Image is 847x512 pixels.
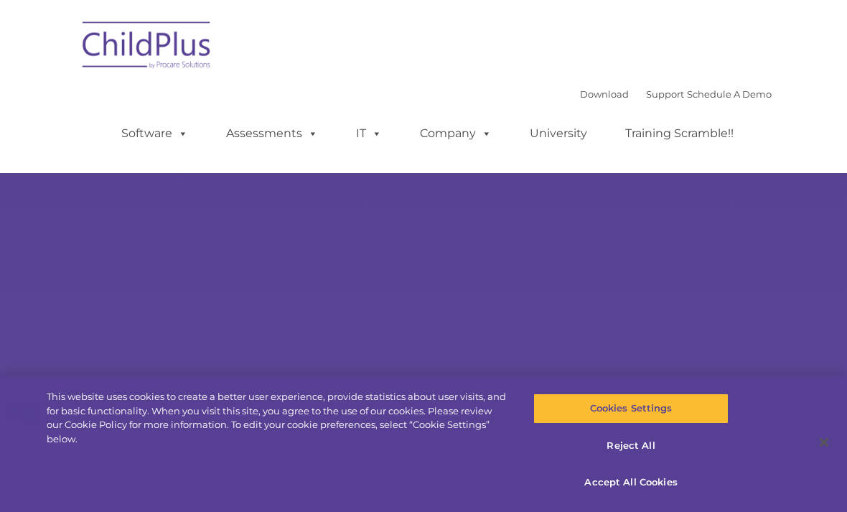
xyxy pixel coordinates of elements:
[687,88,772,100] a: Schedule A Demo
[533,467,728,498] button: Accept All Cookies
[611,119,748,148] a: Training Scramble!!
[533,431,728,461] button: Reject All
[107,119,202,148] a: Software
[47,390,508,446] div: This website uses cookies to create a better user experience, provide statistics about user visit...
[646,88,684,100] a: Support
[533,394,728,424] button: Cookies Settings
[212,119,332,148] a: Assessments
[580,88,629,100] a: Download
[808,427,840,458] button: Close
[580,88,772,100] font: |
[406,119,506,148] a: Company
[75,11,219,83] img: ChildPlus by Procare Solutions
[342,119,396,148] a: IT
[515,119,602,148] a: University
